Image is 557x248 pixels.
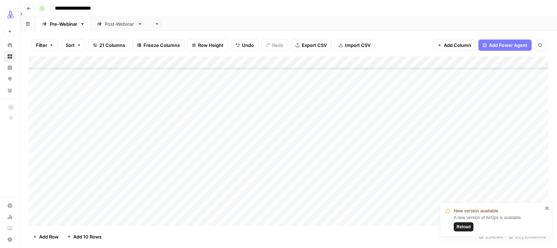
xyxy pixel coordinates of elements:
span: Undo [242,42,254,49]
button: Import CSV [334,40,375,51]
span: Redo [272,42,283,49]
a: Opportunities [4,73,16,85]
button: Add Power Agent [478,40,532,51]
a: Learning Hub [4,223,16,234]
img: AirOps Growth Logo [4,8,17,21]
button: Sort [61,40,86,51]
a: Pre-Webinar [36,17,91,31]
button: Help + Support [4,234,16,245]
div: A new version of AirOps is available. [454,214,543,231]
button: 21 Columns [88,40,130,51]
button: Add Row [29,231,63,242]
span: Add Row [39,233,59,240]
div: 21/21 Columns [506,231,549,242]
div: 22 Rows [476,231,506,242]
button: close [545,205,550,211]
a: Usage [4,211,16,223]
span: 21 Columns [99,42,125,49]
button: Reload [454,222,473,231]
span: Add 10 Rows [73,233,102,240]
div: Post-Webinar [105,20,135,28]
button: Workspace: AirOps Growth [4,6,16,23]
a: Browse [4,51,16,62]
button: Freeze Columns [133,40,184,51]
span: Sort [66,42,75,49]
a: Settings [4,200,16,211]
span: Reload [457,224,471,230]
button: Filter [31,40,58,51]
button: Redo [261,40,288,51]
span: Export CSV [302,42,327,49]
a: Insights [4,62,16,73]
button: Add Column [433,40,476,51]
a: Home [4,40,16,51]
a: Your Data [4,85,16,96]
button: Add 10 Rows [63,231,106,242]
button: Row Height [187,40,228,51]
button: Export CSV [291,40,331,51]
span: Freeze Columns [143,42,180,49]
span: New version available [454,207,498,214]
span: Import CSV [345,42,371,49]
button: Undo [231,40,258,51]
span: Add Power Agent [489,42,527,49]
span: Add Column [444,42,471,49]
a: Post-Webinar [91,17,148,31]
div: Pre-Webinar [50,20,77,28]
span: Row Height [198,42,224,49]
span: Filter [36,42,47,49]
